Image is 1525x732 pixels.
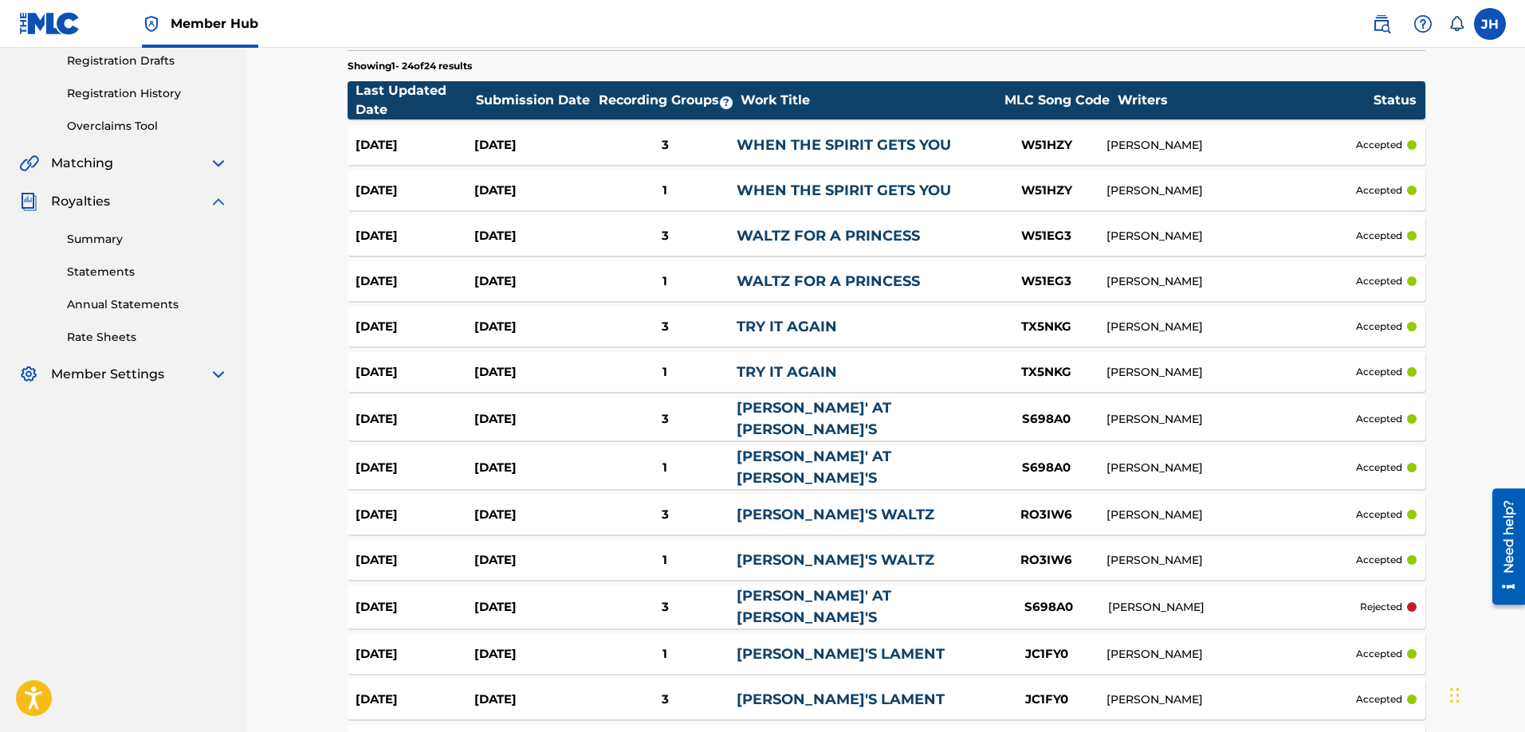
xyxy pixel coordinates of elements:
[356,410,474,429] div: [DATE]
[19,365,38,384] img: Member Settings
[737,227,920,245] a: WALTZ FOR A PRINCESS
[67,118,228,135] a: Overclaims Tool
[356,506,474,524] div: [DATE]
[171,14,258,33] span: Member Hub
[593,691,736,709] div: 3
[1106,273,1357,290] div: [PERSON_NAME]
[593,410,736,429] div: 3
[1106,411,1357,428] div: [PERSON_NAME]
[1106,507,1357,523] div: [PERSON_NAME]
[474,272,593,291] div: [DATE]
[356,459,474,477] div: [DATE]
[356,645,474,663] div: [DATE]
[356,272,474,291] div: [DATE]
[356,318,474,336] div: [DATE]
[474,182,593,200] div: [DATE]
[1106,137,1357,154] div: [PERSON_NAME]
[1108,599,1360,616] div: [PERSON_NAME]
[1106,460,1357,476] div: [PERSON_NAME]
[594,598,737,617] div: 3
[474,136,593,155] div: [DATE]
[1356,365,1402,379] p: accepted
[1366,8,1397,40] a: Public Search
[987,645,1106,663] div: JC1FY0
[51,365,164,384] span: Member Settings
[1356,692,1402,707] p: accepted
[67,329,228,346] a: Rate Sheets
[209,192,228,211] img: expand
[19,12,81,35] img: MLC Logo
[474,410,593,429] div: [DATE]
[356,598,475,617] div: [DATE]
[209,154,228,173] img: expand
[1106,646,1357,663] div: [PERSON_NAME]
[1356,412,1402,426] p: accepted
[356,227,474,245] div: [DATE]
[474,551,593,570] div: [DATE]
[474,363,593,382] div: [DATE]
[356,363,474,382] div: [DATE]
[1356,229,1402,243] p: accepted
[19,192,38,211] img: Royalties
[1356,138,1402,152] p: accepted
[593,506,736,524] div: 3
[474,691,593,709] div: [DATE]
[348,59,472,73] p: Showing 1 - 24 of 24 results
[51,154,113,173] span: Matching
[737,691,945,708] a: [PERSON_NAME]'S LAMENT
[720,96,733,109] span: ?
[1374,91,1417,110] div: Status
[1106,364,1357,381] div: [PERSON_NAME]
[474,227,593,245] div: [DATE]
[593,318,736,336] div: 3
[997,91,1117,110] div: MLC Song Code
[737,136,951,154] a: WHEN THE SPIRIT GETS YOU
[987,551,1106,570] div: RO3IW6
[1480,483,1525,611] iframe: Resource Center
[988,598,1108,617] div: S698A0
[209,365,228,384] img: expand
[356,551,474,570] div: [DATE]
[1360,600,1402,614] p: rejected
[356,81,475,119] div: Last Updated Date
[1118,91,1373,110] div: Writers
[593,459,736,477] div: 1
[1448,16,1464,32] div: Notifications
[593,182,736,200] div: 1
[987,227,1106,245] div: W51EG3
[1474,8,1506,40] div: User Menu
[741,91,996,110] div: Work Title
[1356,647,1402,661] p: accepted
[1356,507,1402,522] p: accepted
[987,272,1106,291] div: W51EG3
[737,363,837,381] a: TRY IT AGAIN
[474,506,593,524] div: [DATE]
[737,587,891,626] a: [PERSON_NAME]' AT [PERSON_NAME]'S
[737,551,934,569] a: [PERSON_NAME]'S WALTZ
[737,448,891,487] a: [PERSON_NAME]' AT [PERSON_NAME]'S
[987,459,1106,477] div: S698A0
[737,506,934,523] a: [PERSON_NAME]'S WALTZ
[737,318,837,335] a: TRY IT AGAIN
[737,272,920,290] a: WALTZ FOR A PRINCESS
[356,182,474,200] div: [DATE]
[1106,552,1357,569] div: [PERSON_NAME]
[1445,656,1525,732] iframe: Chat Widget
[1356,460,1402,475] p: accepted
[593,551,736,570] div: 1
[987,136,1106,155] div: W51HZY
[67,264,228,280] a: Statements
[987,691,1106,709] div: JC1FY0
[1413,14,1433,33] img: help
[474,598,594,617] div: [DATE]
[987,506,1106,524] div: RO3IW6
[67,85,228,102] a: Registration History
[593,363,736,382] div: 1
[1356,319,1402,334] p: accepted
[737,182,951,199] a: WHEN THE SPIRIT GETS YOU
[476,91,595,110] div: Submission Date
[593,227,736,245] div: 3
[1106,228,1357,245] div: [PERSON_NAME]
